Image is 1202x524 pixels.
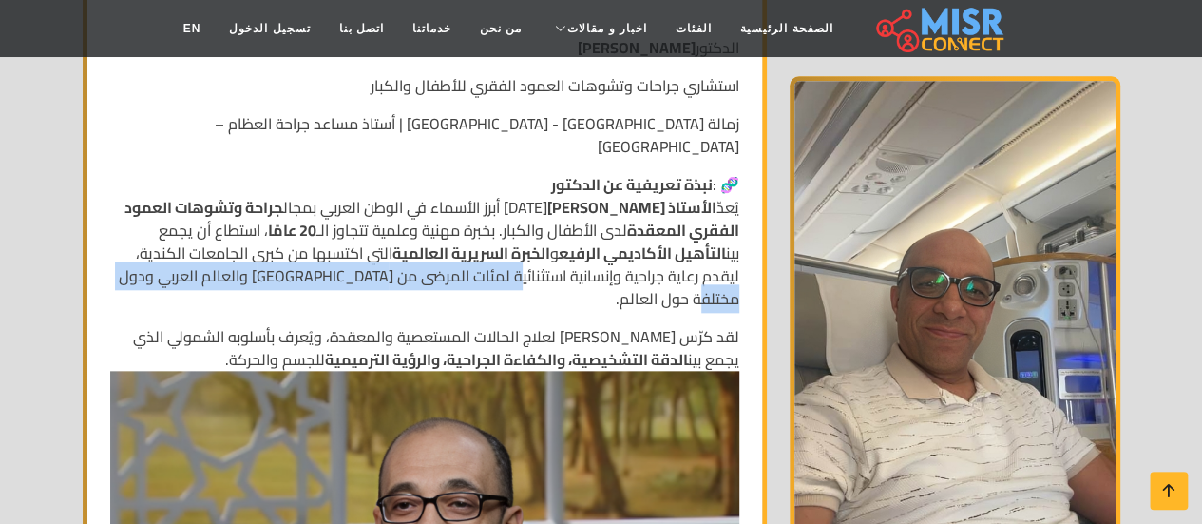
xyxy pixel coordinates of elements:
[661,10,726,47] a: الفئات
[110,74,739,97] p: استشاري جراحات وتشوهات العمود الفقري للأطفال والكبار
[325,10,398,47] a: اتصل بنا
[268,216,316,244] strong: 20 عامًا
[124,193,739,244] strong: جراحة وتشوهات العمود الفقري المعقدة
[398,10,466,47] a: خدماتنا
[536,10,661,47] a: اخبار و مقالات
[215,10,324,47] a: تسجيل الدخول
[110,173,739,310] p: 🧬 : يُعدّ [DATE] أبرز الأسماء في الوطن العربي بمجال لدى الأطفال والكبار. بخبرة مهنية وعلمية تتجاو...
[325,345,688,374] strong: الدقة التشخيصية، والكفاءة الجراحية، والرؤية الترميمية
[392,239,550,267] strong: الخبرة السريرية العالمية
[876,5,1003,52] img: main.misr_connect
[110,112,739,158] p: زمالة [GEOGRAPHIC_DATA] - [GEOGRAPHIC_DATA] | أستاذ مساعد جراحة العظام – [GEOGRAPHIC_DATA]
[466,10,536,47] a: من نحن
[559,239,726,267] strong: التأهيل الأكاديمي الرفيع
[169,10,216,47] a: EN
[726,10,847,47] a: الصفحة الرئيسية
[567,20,647,37] span: اخبار و مقالات
[551,170,713,199] strong: نبذة تعريفية عن الدكتور
[547,193,716,222] strong: الأستاذ [PERSON_NAME]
